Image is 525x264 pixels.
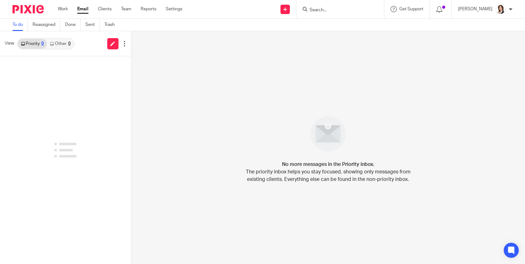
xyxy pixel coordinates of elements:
[65,19,81,31] a: Done
[309,7,365,13] input: Search
[85,19,100,31] a: Sent
[13,5,44,13] img: Pixie
[98,6,112,12] a: Clients
[141,6,156,12] a: Reports
[121,6,131,12] a: Team
[41,42,44,46] div: 0
[245,168,411,183] p: The priority inbox helps you stay focused, showing only messages from existing clients. Everythin...
[5,40,14,47] span: View
[13,19,28,31] a: To do
[458,6,492,12] p: [PERSON_NAME]
[47,39,73,49] a: Other0
[104,19,119,31] a: Trash
[77,6,88,12] a: Email
[399,7,423,11] span: Get Support
[33,19,60,31] a: Reassigned
[68,42,71,46] div: 0
[58,6,68,12] a: Work
[306,112,350,156] img: image
[282,161,374,168] h4: No more messages in the Priority inbox.
[496,4,506,14] img: BW%20Website%203%20-%20square.jpg
[166,6,182,12] a: Settings
[18,39,47,49] a: Priority0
